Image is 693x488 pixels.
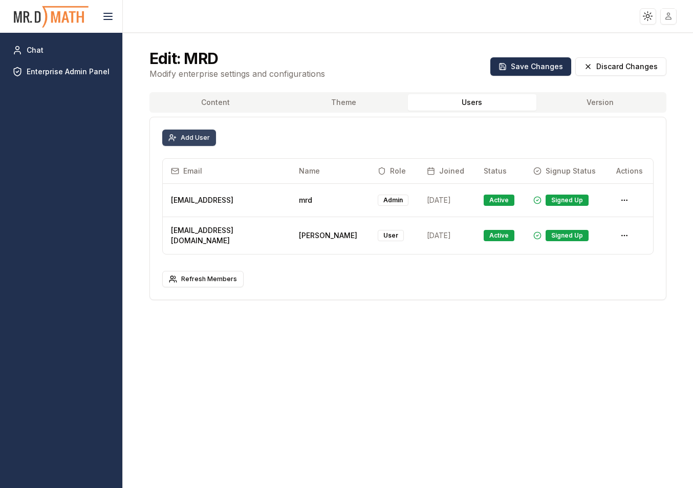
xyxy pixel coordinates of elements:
span: [DATE] [427,196,451,204]
div: User [378,230,404,241]
div: Admin [378,195,408,206]
a: Enterprise Admin Panel [8,62,114,81]
button: Refresh Members [162,271,244,287]
button: Theme [279,94,408,111]
span: [PERSON_NAME] [299,231,357,240]
div: Signed Up [546,230,589,241]
span: Joined [439,166,464,176]
span: Enterprise Admin Panel [27,67,110,77]
th: Status [475,159,525,183]
span: Role [390,166,406,176]
button: Users [408,94,536,111]
th: Actions [608,159,653,183]
button: Discard Changes [575,57,666,76]
button: Content [151,94,280,111]
a: Chat [8,41,114,59]
span: Chat [27,45,44,55]
p: Modify enterprise settings and configurations [149,68,325,80]
img: placeholder-user.jpg [661,9,676,24]
span: [EMAIL_ADDRESS][DOMAIN_NAME] [171,226,233,245]
img: PromptOwl [13,3,90,30]
button: Save Changes [490,57,571,76]
span: [DATE] [427,231,451,240]
span: [EMAIL_ADDRESS] [171,196,233,204]
span: Email [183,166,202,176]
th: Name [291,159,370,183]
div: Active [484,230,514,241]
h2: Edit: MRD [149,49,325,68]
div: Signed Up [546,195,589,206]
div: Active [484,195,514,206]
button: Add User [162,130,216,146]
span: mrd [299,196,312,204]
button: Version [536,94,665,111]
span: Signup Status [546,166,596,176]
